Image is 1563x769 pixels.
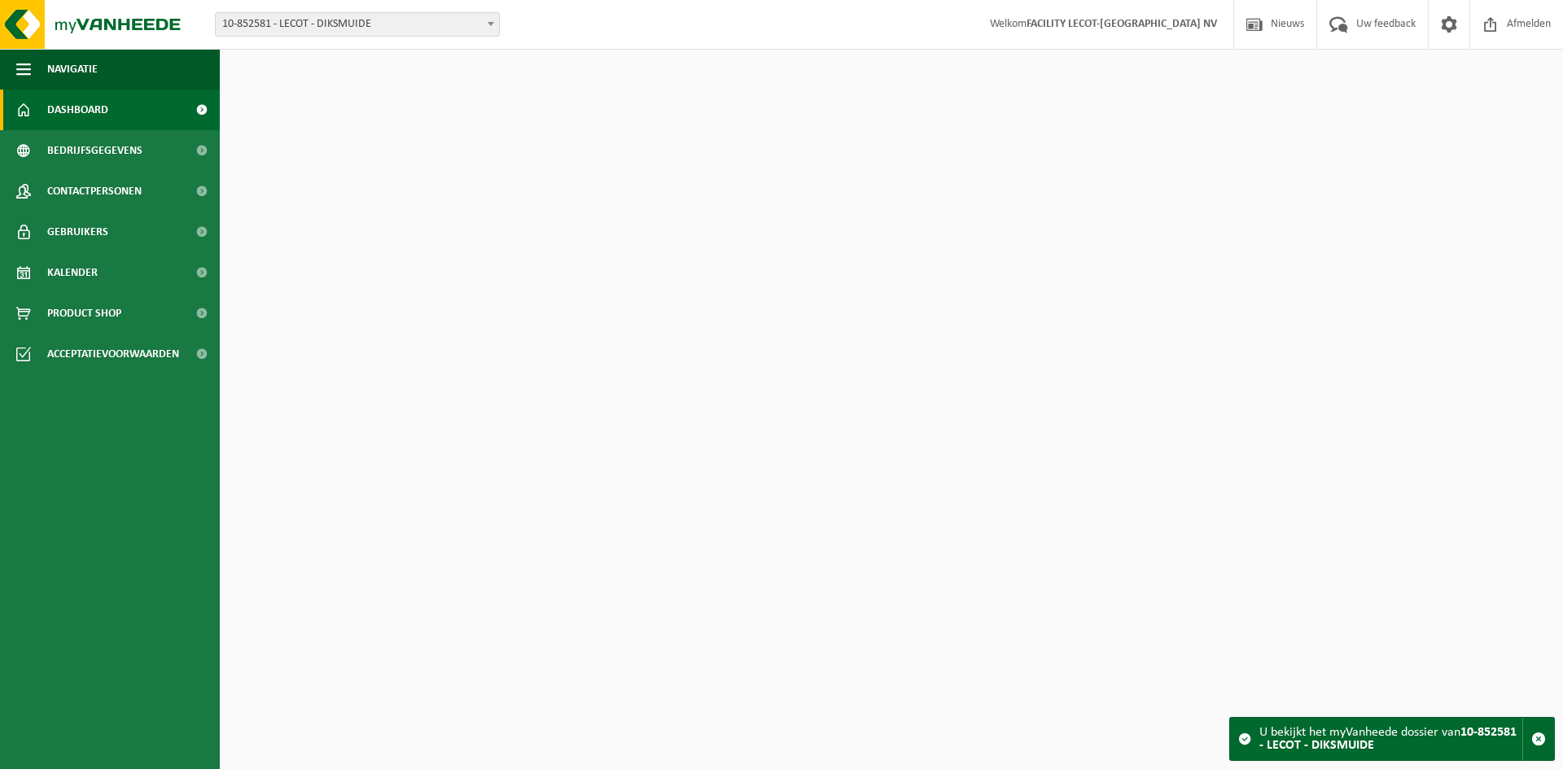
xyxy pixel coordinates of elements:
[47,334,179,374] span: Acceptatievoorwaarden
[1259,726,1517,752] strong: 10-852581 - LECOT - DIKSMUIDE
[216,13,499,36] span: 10-852581 - LECOT - DIKSMUIDE
[215,12,500,37] span: 10-852581 - LECOT - DIKSMUIDE
[47,293,121,334] span: Product Shop
[47,90,108,130] span: Dashboard
[47,212,108,252] span: Gebruikers
[1027,18,1217,30] strong: FACILITY LECOT-[GEOGRAPHIC_DATA] NV
[47,171,142,212] span: Contactpersonen
[1259,718,1522,760] div: U bekijkt het myVanheede dossier van
[47,49,98,90] span: Navigatie
[47,130,142,171] span: Bedrijfsgegevens
[47,252,98,293] span: Kalender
